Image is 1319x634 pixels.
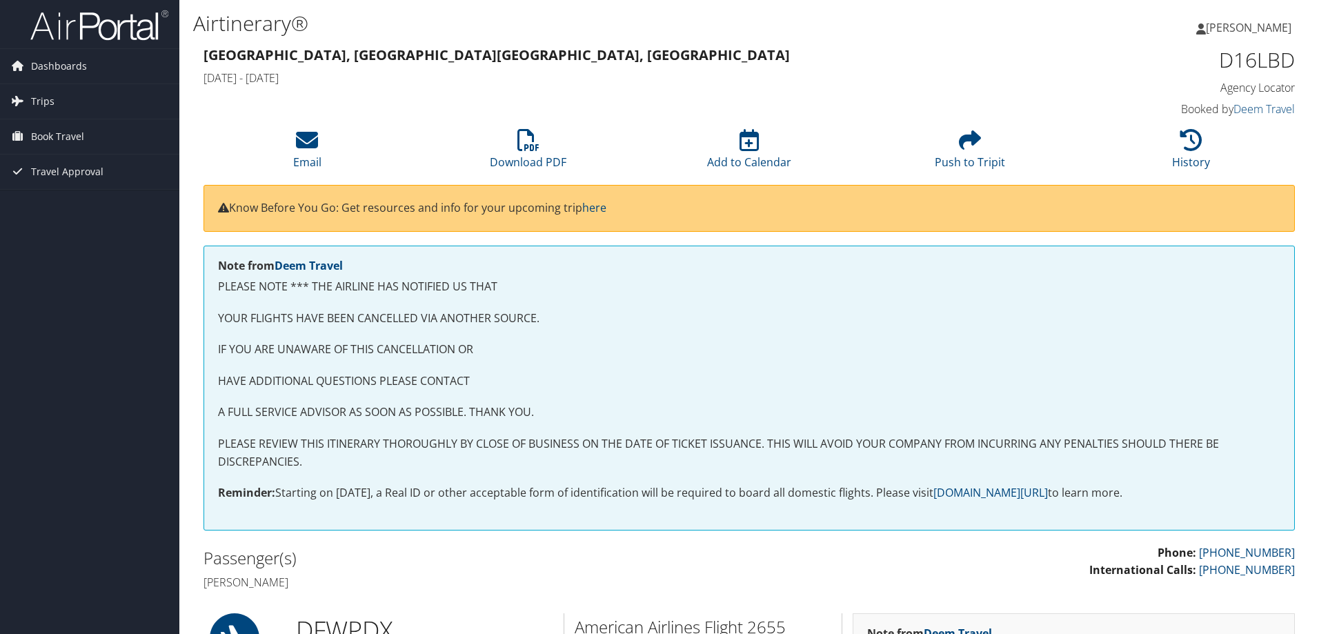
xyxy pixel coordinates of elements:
p: PLEASE REVIEW THIS ITINERARY THOROUGHLY BY CLOSE OF BUSINESS ON THE DATE OF TICKET ISSUANCE. THIS... [218,435,1280,470]
span: Dashboards [31,49,87,83]
strong: [GEOGRAPHIC_DATA], [GEOGRAPHIC_DATA] [GEOGRAPHIC_DATA], [GEOGRAPHIC_DATA] [204,46,790,64]
strong: Note from [218,258,343,273]
span: Travel Approval [31,155,103,189]
a: [PHONE_NUMBER] [1199,545,1295,560]
a: Download PDF [490,137,566,170]
a: [PHONE_NUMBER] [1199,562,1295,577]
h4: Booked by [1038,101,1295,117]
a: [DOMAIN_NAME][URL] [933,485,1048,500]
h4: [DATE] - [DATE] [204,70,1017,86]
a: Deem Travel [275,258,343,273]
strong: Phone: [1158,545,1196,560]
h2: Passenger(s) [204,546,739,570]
p: HAVE ADDITIONAL QUESTIONS PLEASE CONTACT [218,373,1280,390]
strong: Reminder: [218,485,275,500]
h1: D16LBD [1038,46,1295,75]
a: Email [293,137,321,170]
h1: Airtinerary® [193,9,935,38]
a: History [1172,137,1210,170]
p: IF YOU ARE UNAWARE OF THIS CANCELLATION OR [218,341,1280,359]
p: Know Before You Go: Get resources and info for your upcoming trip [218,199,1280,217]
img: airportal-logo.png [30,9,168,41]
a: Push to Tripit [935,137,1005,170]
p: YOUR FLIGHTS HAVE BEEN CANCELLED VIA ANOTHER SOURCE. [218,310,1280,328]
span: [PERSON_NAME] [1206,20,1291,35]
a: Deem Travel [1233,101,1295,117]
h4: Agency Locator [1038,80,1295,95]
p: A FULL SERVICE ADVISOR AS SOON AS POSSIBLE. THANK YOU. [218,404,1280,422]
h4: [PERSON_NAME] [204,575,739,590]
a: [PERSON_NAME] [1196,7,1305,48]
p: PLEASE NOTE *** THE AIRLINE HAS NOTIFIED US THAT [218,278,1280,296]
p: Starting on [DATE], a Real ID or other acceptable form of identification will be required to boar... [218,484,1280,502]
a: Add to Calendar [707,137,791,170]
span: Book Travel [31,119,84,154]
a: here [582,200,606,215]
span: Trips [31,84,54,119]
strong: International Calls: [1089,562,1196,577]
